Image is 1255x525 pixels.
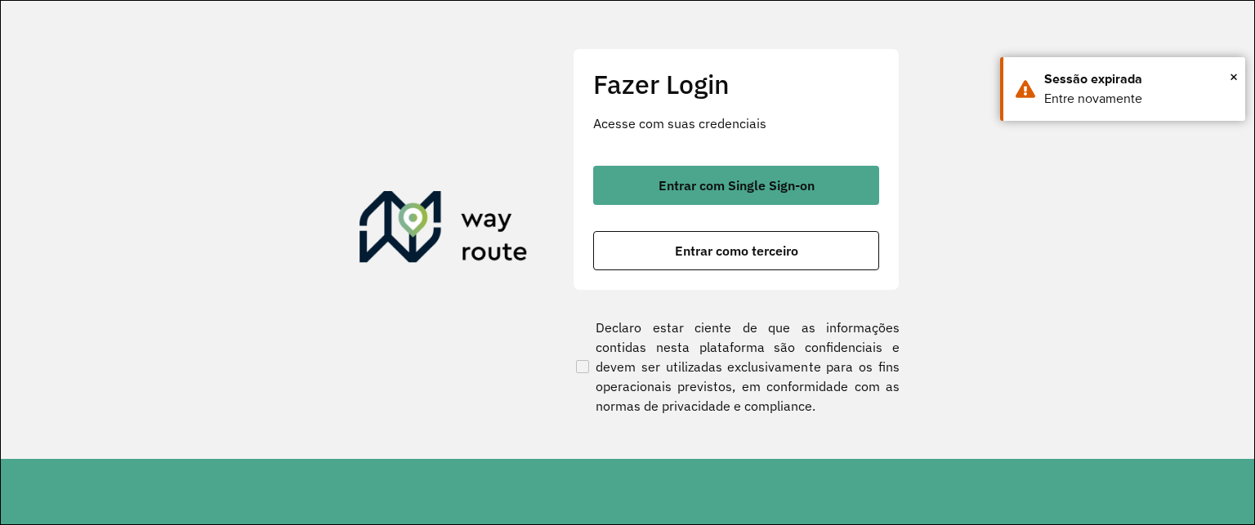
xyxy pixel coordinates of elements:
img: Roteirizador AmbevTech [360,191,528,269]
h2: Fazer Login [593,69,879,100]
p: Acesse com suas credenciais [593,113,879,133]
span: × [1230,65,1238,89]
span: Entrar com Single Sign-on [659,179,815,192]
div: Sessão expirada [1044,69,1233,89]
label: Declaro estar ciente de que as informações contidas nesta plataforma são confidenciais e devem se... [573,318,900,416]
div: Entre novamente [1044,89,1233,109]
button: Close [1230,65,1238,89]
button: button [593,231,879,270]
button: button [593,166,879,205]
span: Entrar como terceiro [675,244,798,257]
